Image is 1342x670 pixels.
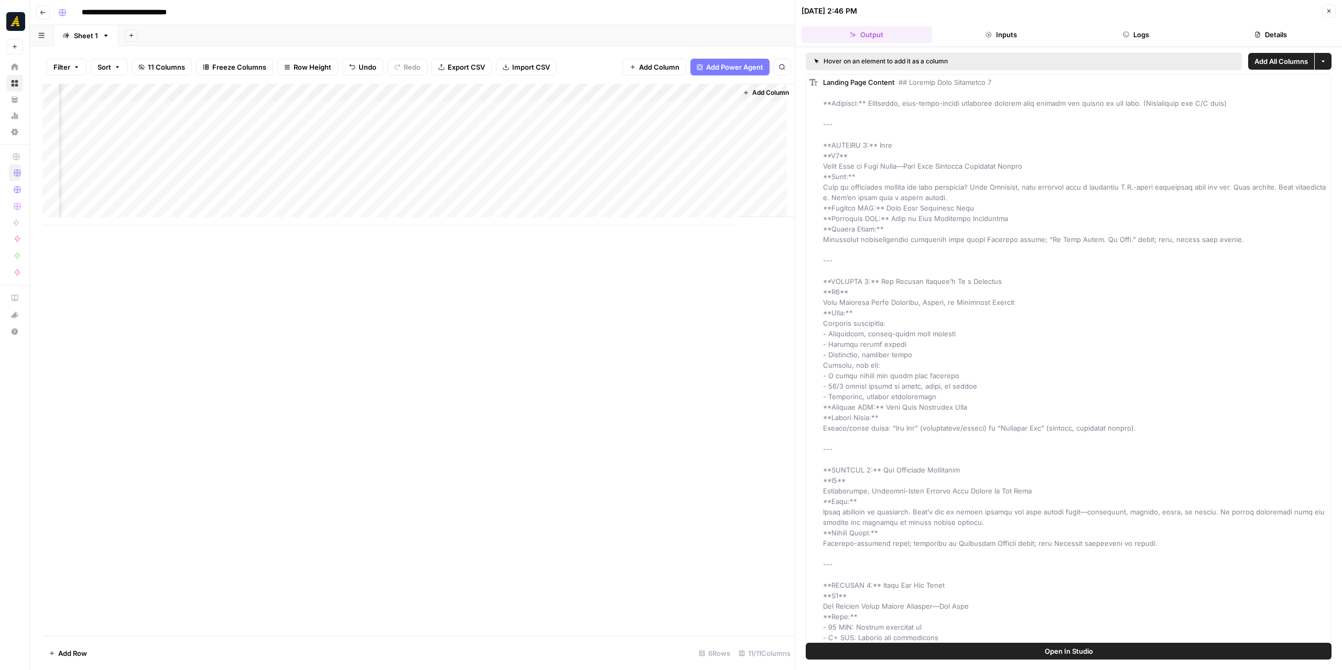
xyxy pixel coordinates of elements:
[1248,53,1314,70] button: Add All Columns
[404,62,420,72] span: Redo
[512,62,550,72] span: Import CSV
[623,59,686,75] button: Add Column
[6,91,23,108] a: Your Data
[1045,646,1093,656] span: Open In Studio
[42,645,93,662] button: Add Row
[6,59,23,75] a: Home
[53,25,118,46] a: Sheet 1
[6,323,23,340] button: Help + Support
[148,62,185,72] span: 11 Columns
[639,62,679,72] span: Add Column
[1205,26,1336,43] button: Details
[91,59,127,75] button: Sort
[496,59,557,75] button: Import CSV
[6,107,23,124] a: Usage
[448,62,485,72] span: Export CSV
[690,59,770,75] button: Add Power Agent
[695,645,734,662] div: 6 Rows
[814,57,1091,66] div: Hover on an element to add it as a column
[802,6,857,16] div: [DATE] 2:46 PM
[212,62,266,72] span: Freeze Columns
[53,62,70,72] span: Filter
[58,648,87,658] span: Add Row
[823,78,894,86] span: Landing Page Content
[277,59,338,75] button: Row Height
[431,59,492,75] button: Export CSV
[98,62,111,72] span: Sort
[6,306,23,323] button: What's new?
[132,59,192,75] button: 11 Columns
[359,62,376,72] span: Undo
[74,30,98,41] div: Sheet 1
[6,12,25,31] img: Marketers in Demand Logo
[1071,26,1202,43] button: Logs
[706,62,763,72] span: Add Power Agent
[802,26,932,43] button: Output
[752,88,789,97] span: Add Column
[7,307,23,323] div: What's new?
[342,59,383,75] button: Undo
[6,124,23,140] a: Settings
[739,86,793,100] button: Add Column
[1254,56,1308,67] span: Add All Columns
[6,75,23,92] a: Browse
[47,59,86,75] button: Filter
[6,8,23,35] button: Workspace: Marketers in Demand
[806,643,1332,660] button: Open In Studio
[196,59,273,75] button: Freeze Columns
[294,62,331,72] span: Row Height
[734,645,795,662] div: 11/11 Columns
[936,26,1067,43] button: Inputs
[6,290,23,306] a: AirOps Academy
[387,59,427,75] button: Redo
